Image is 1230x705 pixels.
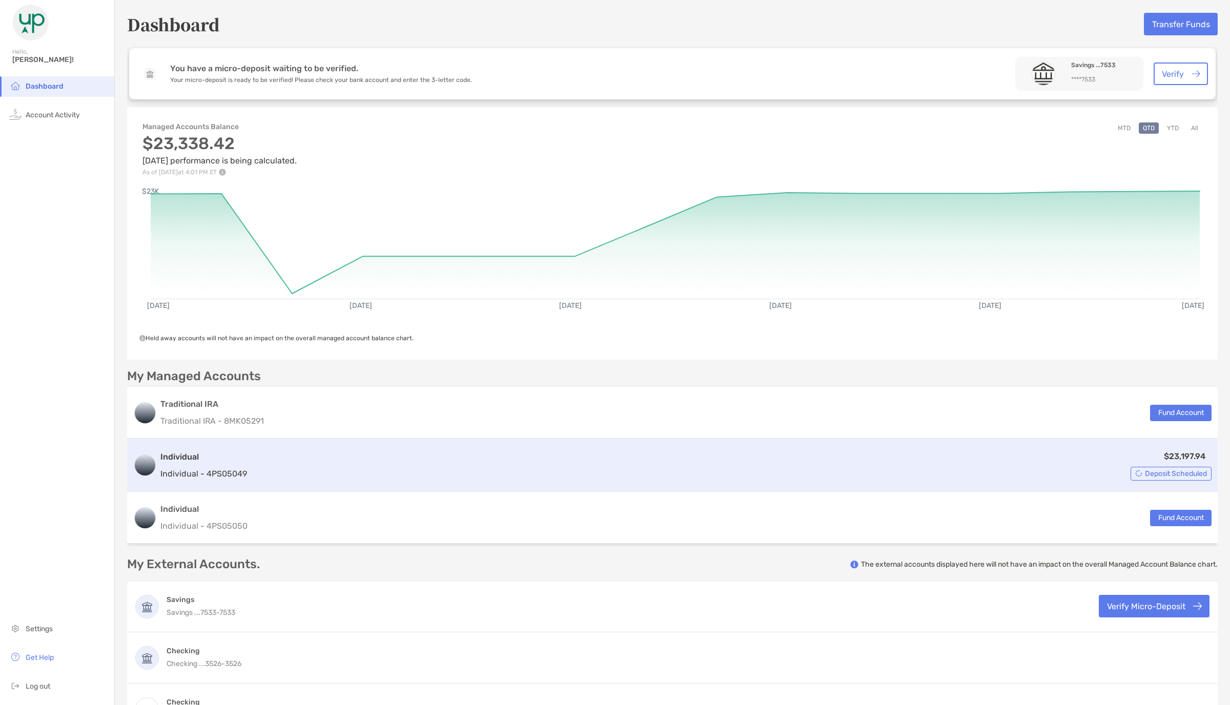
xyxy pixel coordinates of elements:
button: Verify [1154,63,1208,85]
p: The external accounts displayed here will not have an impact on the overall Managed Account Balan... [861,559,1218,569]
text: [DATE] [147,301,170,310]
h5: Dashboard [127,12,220,36]
img: logo account [135,403,155,423]
text: [DATE] [350,301,372,310]
span: Held away accounts will not have an impact on the overall managed account balance chart. [139,335,414,342]
img: Savings ...7533 [1032,62,1055,86]
span: Savings ...7533 - [167,608,219,617]
h4: Savings [167,595,235,605]
button: Transfer Funds [1144,13,1218,35]
img: Account Status icon [1135,470,1142,477]
img: activity icon [9,108,22,120]
div: [DATE] performance is being calculated. [142,134,297,176]
button: Fund Account [1150,510,1212,526]
span: Settings [26,625,53,633]
img: Checking ...3526 [136,647,158,669]
h3: Individual [160,503,248,515]
button: Fund Account [1150,405,1212,421]
img: household icon [9,79,22,92]
img: info [850,561,858,569]
span: Account Activity [26,111,80,119]
span: 3526 [225,659,241,668]
p: Individual - 4PS05050 [160,520,248,532]
button: Verify Micro-Deposit [1099,595,1209,617]
span: Checking ...3526 - [167,659,225,668]
text: [DATE] [559,301,582,310]
span: Dashboard [26,82,64,91]
span: Deposit Scheduled [1145,471,1207,476]
p: Individual - 4PS05049 [160,467,247,480]
button: YTD [1163,122,1183,134]
p: Traditional IRA - 8MK05291 [160,414,264,427]
h4: Savings ...7533 [1071,60,1135,70]
span: [PERSON_NAME]! [12,55,108,64]
p: $23,197.94 [1164,450,1205,463]
button: All [1187,122,1202,134]
p: Your micro-deposit is ready to be verified! Please check your bank account and enter the 3-letter... [170,76,472,85]
img: Savings ...7533 [136,595,158,618]
img: settings icon [9,622,22,634]
img: Zoe Logo [12,4,49,41]
span: 7533 [219,608,235,617]
img: button icon [1192,70,1200,78]
img: logo account [135,455,155,475]
h3: $23,338.42 [142,134,297,153]
img: get-help icon [9,651,22,663]
h4: Checking [167,646,241,656]
img: Performance Info [219,169,226,176]
span: Log out [26,682,50,691]
text: [DATE] [979,301,1001,310]
h4: Managed Accounts Balance [142,122,297,131]
img: Default icon bank [143,68,156,80]
text: [DATE] [769,301,792,310]
text: [DATE] [1182,301,1204,310]
h4: You have a micro-deposit waiting to be verified. [170,64,472,73]
p: As of [DATE] at 4:01 PM ET [142,169,297,176]
text: $23K [142,187,159,196]
img: logo account [135,508,155,528]
p: My Managed Accounts [127,370,261,383]
img: button icon [1193,602,1202,610]
h3: Traditional IRA [160,398,264,410]
button: MTD [1114,122,1135,134]
h3: Individual [160,451,247,463]
span: Get Help [26,653,54,662]
button: QTD [1139,122,1159,134]
p: My External Accounts. [127,558,260,571]
img: logout icon [9,679,22,692]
